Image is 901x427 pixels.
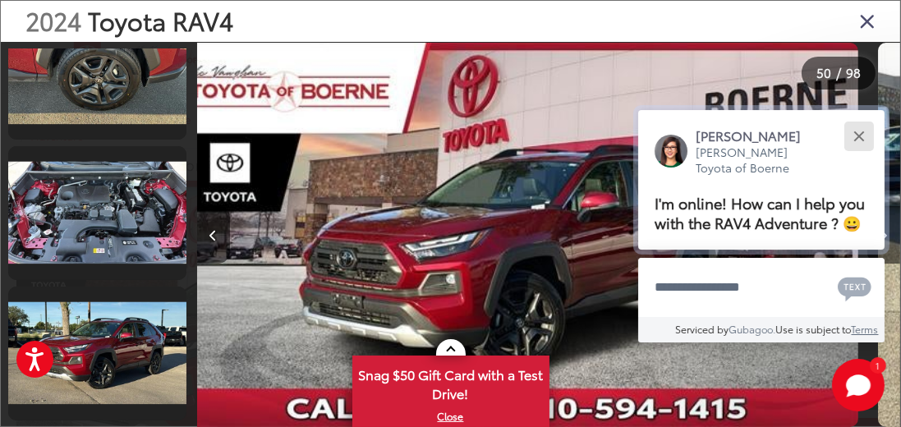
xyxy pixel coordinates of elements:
textarea: Type your message [638,258,885,317]
img: 2024 Toyota RAV4 Adventure [7,302,188,405]
button: Previous image [197,206,230,264]
div: Close[PERSON_NAME][PERSON_NAME] Toyota of BoerneI'm online! How can I help you with the RAV4 Adve... [638,110,885,342]
span: Use is subject to [776,322,852,336]
a: Gubagoo. [729,322,776,336]
svg: Text [838,275,871,301]
button: Toggle Chat Window [832,359,885,411]
span: Snag $50 Gift Card with a Test Drive! [354,357,548,407]
span: 2024 [25,2,81,38]
span: Serviced by [676,322,729,336]
p: [PERSON_NAME] Toyota of Boerne [696,145,817,177]
span: I'm online! How can I help you with the RAV4 Adventure ? 😀 [655,191,865,233]
a: Terms [852,322,879,336]
svg: Start Chat [832,359,885,411]
img: 2024 Toyota RAV4 Adventure [7,162,188,264]
img: 2024 Toyota RAV4 Adventure [7,21,188,124]
span: Toyota RAV4 [88,2,233,38]
button: Close [841,118,876,154]
span: 50 [816,63,831,81]
span: / [834,67,843,79]
p: [PERSON_NAME] [696,126,817,145]
button: Chat with SMS [833,269,876,305]
i: Close gallery [859,10,876,31]
span: 98 [846,63,861,81]
div: 2024 Toyota RAV4 Adventure 49 [165,43,868,427]
span: 1 [876,361,880,369]
img: 2024 Toyota RAV4 Adventure [175,43,858,427]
